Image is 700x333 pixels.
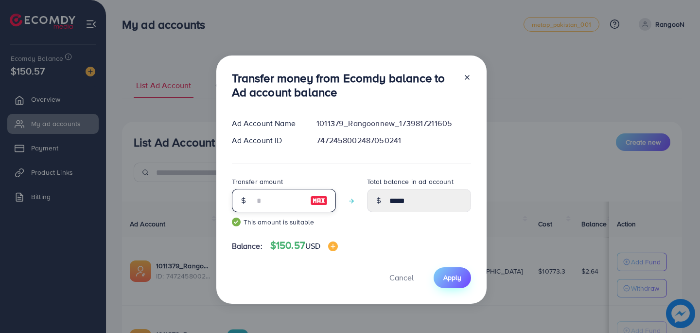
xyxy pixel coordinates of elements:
img: guide [232,218,241,226]
span: USD [305,240,320,251]
small: This amount is suitable [232,217,336,227]
div: 1011379_Rangoonnew_1739817211605 [309,118,478,129]
span: Balance: [232,240,262,252]
span: Apply [443,273,461,282]
button: Apply [434,267,471,288]
div: Ad Account Name [224,118,309,129]
div: Ad Account ID [224,135,309,146]
h3: Transfer money from Ecomdy balance to Ad account balance [232,71,455,99]
img: image [328,241,338,251]
label: Transfer amount [232,177,283,186]
button: Cancel [377,267,426,288]
img: image [310,195,328,206]
label: Total balance in ad account [367,177,454,186]
h4: $150.57 [270,240,338,252]
div: 7472458002487050241 [309,135,478,146]
span: Cancel [389,272,414,283]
